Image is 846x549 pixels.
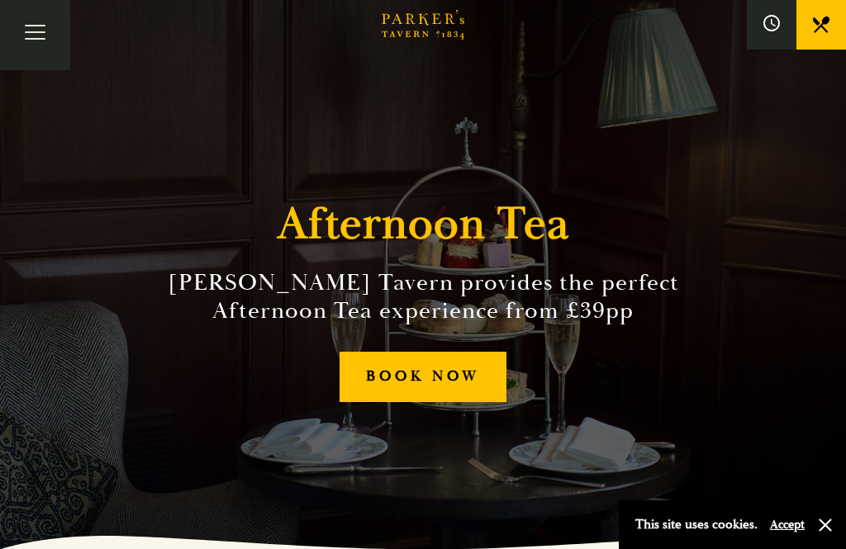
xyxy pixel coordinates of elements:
[340,352,507,402] a: BOOK NOW
[112,268,734,325] h2: [PERSON_NAME] Tavern provides the perfect Afternoon Tea experience from £39pp
[817,517,834,533] button: Close and accept
[770,517,805,532] button: Accept
[635,513,758,537] p: This site uses cookies.
[278,197,569,252] h1: Afternoon Tea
